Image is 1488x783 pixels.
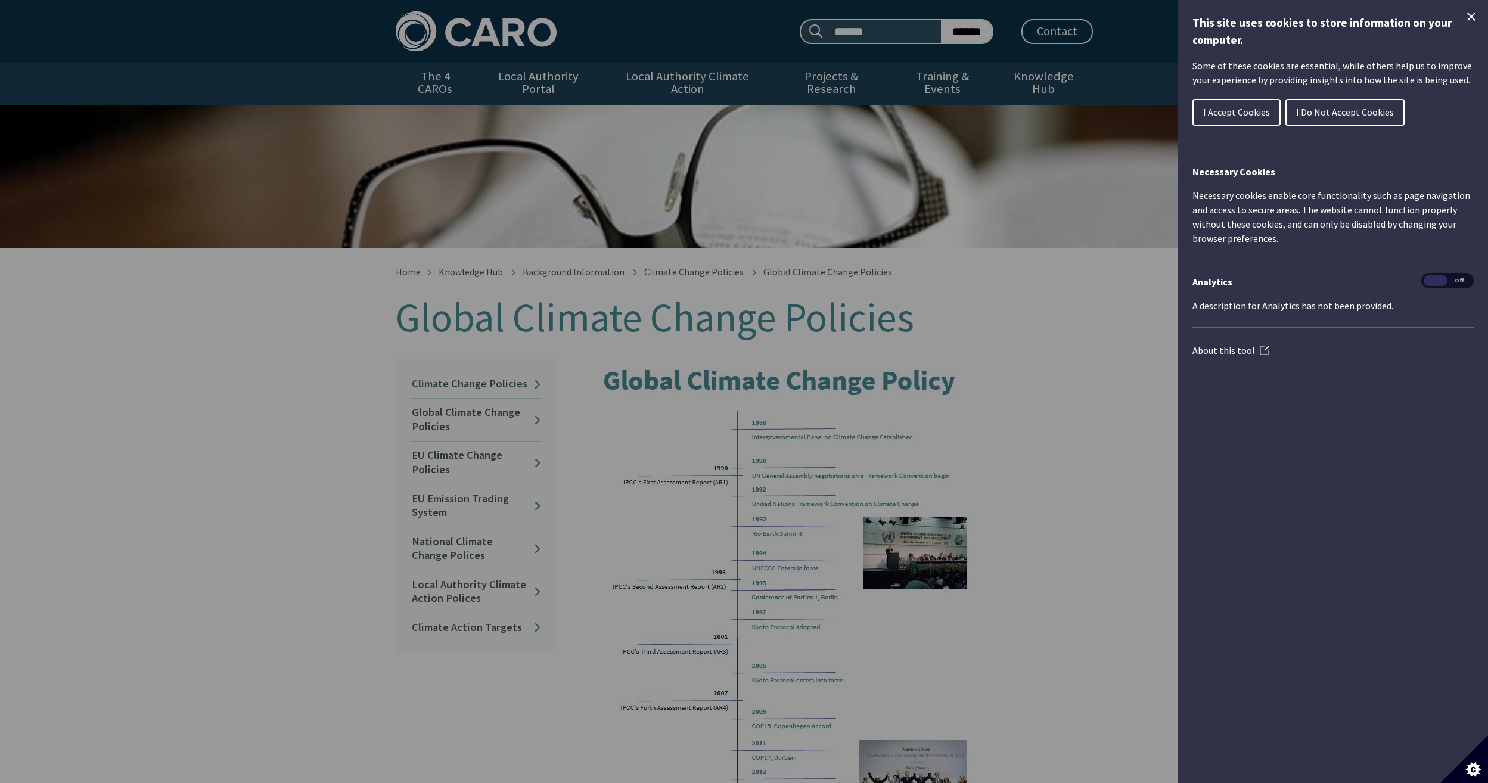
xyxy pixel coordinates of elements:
[1192,188,1474,246] p: Necessary cookies enable core functionality such as page navigation and access to secure areas. T...
[1192,58,1474,87] p: Some of these cookies are essential, while others help us to improve your experience by providing...
[1192,99,1281,126] button: I Accept Cookies
[1203,106,1270,118] span: I Accept Cookies
[1192,344,1269,356] a: About this tool
[1192,275,1474,289] h3: Analytics
[1447,275,1471,287] span: Off
[1464,10,1478,24] button: Close Cookie Control
[1192,14,1474,49] h1: This site uses cookies to store information on your computer.
[1424,275,1447,287] span: On
[1440,735,1488,783] button: Set cookie preferences
[1192,299,1474,313] p: A description for Analytics has not been provided.
[1296,106,1394,118] span: I Do Not Accept Cookies
[1285,99,1405,126] button: I Do Not Accept Cookies
[1192,164,1474,179] h2: Necessary Cookies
